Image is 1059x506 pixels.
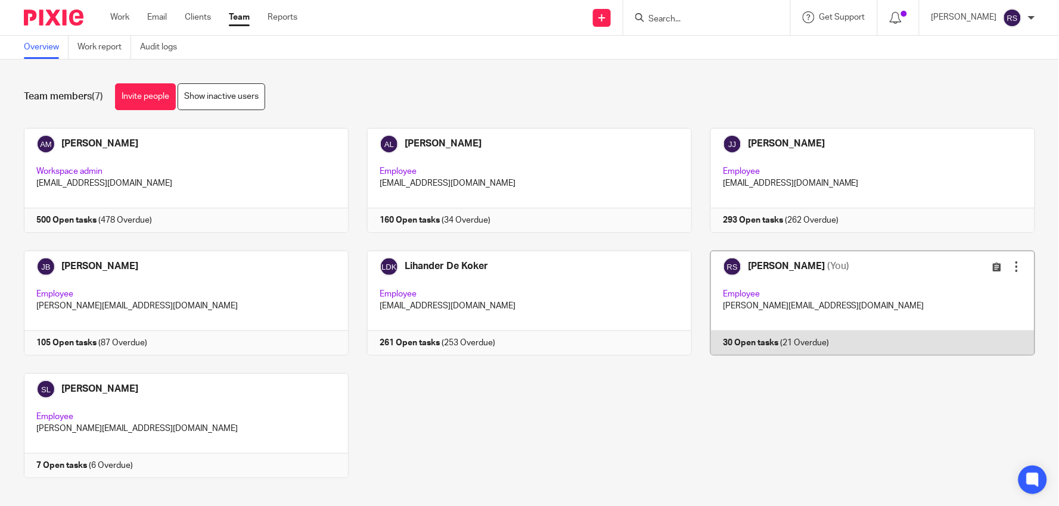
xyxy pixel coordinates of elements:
[819,13,865,21] span: Get Support
[24,10,83,26] img: Pixie
[77,36,131,59] a: Work report
[110,11,129,23] a: Work
[229,11,250,23] a: Team
[24,36,69,59] a: Overview
[647,14,754,25] input: Search
[92,92,103,101] span: (7)
[140,36,186,59] a: Audit logs
[931,11,997,23] p: [PERSON_NAME]
[24,90,103,103] h1: Team members
[147,11,167,23] a: Email
[178,83,265,110] a: Show inactive users
[185,11,211,23] a: Clients
[1003,8,1022,27] img: svg%3E
[115,83,176,110] a: Invite people
[268,11,297,23] a: Reports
